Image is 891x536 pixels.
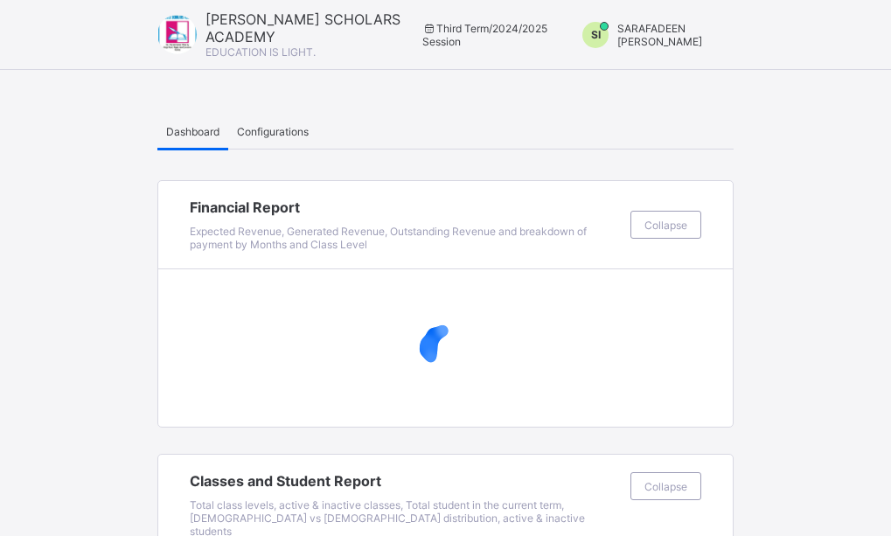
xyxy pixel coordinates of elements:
span: Classes and Student Report [190,472,622,490]
span: Configurations [237,125,309,138]
span: SARAFADEEN [PERSON_NAME] [617,22,702,48]
span: Financial Report [190,198,622,216]
span: [PERSON_NAME] SCHOLARS ACADEMY [205,10,409,45]
span: Collapse [644,219,687,232]
span: Expected Revenue, Generated Revenue, Outstanding Revenue and breakdown of payment by Months and C... [190,225,587,251]
span: SI [591,28,601,41]
span: session/term information [422,22,548,48]
span: EDUCATION IS LIGHT. [205,45,316,59]
span: Dashboard [166,125,219,138]
span: Collapse [644,480,687,493]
